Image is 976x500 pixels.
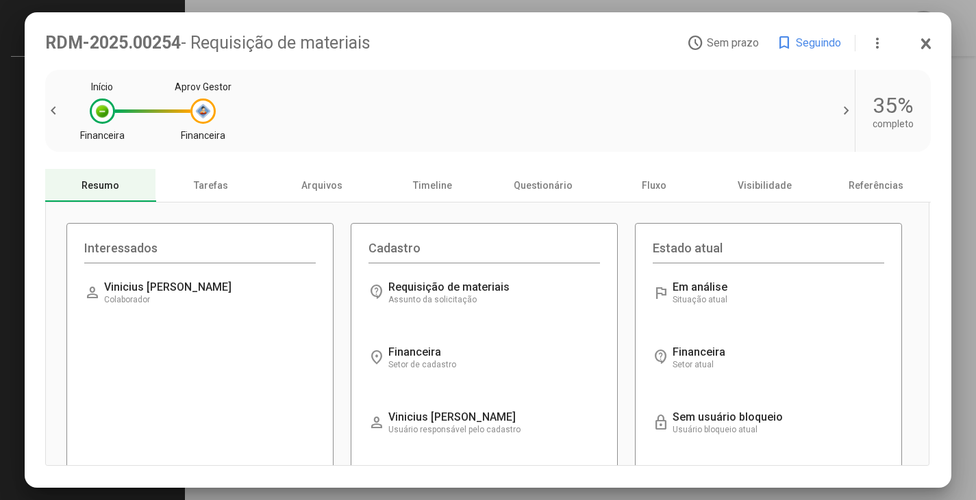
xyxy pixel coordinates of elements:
[45,169,156,202] div: Resumo
[488,169,599,202] div: Questionário
[181,33,371,53] span: - Requisição de materiais
[707,36,759,49] span: Sem prazo
[45,33,688,53] div: RDM-2025.00254
[91,81,113,92] div: Início
[80,130,125,141] div: Financeira
[796,36,841,49] span: Seguindo
[155,169,266,202] div: Tarefas
[821,169,931,202] div: Referências
[599,169,710,202] div: Fluxo
[368,241,600,263] div: Cadastro
[84,241,316,263] div: Interessados
[776,35,792,51] mat-icon: bookmark
[869,35,886,51] mat-icon: more_vert
[377,169,488,202] div: Timeline
[45,103,66,119] span: chevron_left
[175,81,232,92] div: Aprov Gestor
[873,118,914,129] div: completo
[834,103,855,119] span: chevron_right
[873,92,914,118] div: 35%
[266,169,377,202] div: Arquivos
[653,241,884,263] div: Estado atual
[687,35,703,51] mat-icon: access_time
[181,130,225,141] div: Financeira
[710,169,821,202] div: Visibilidade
